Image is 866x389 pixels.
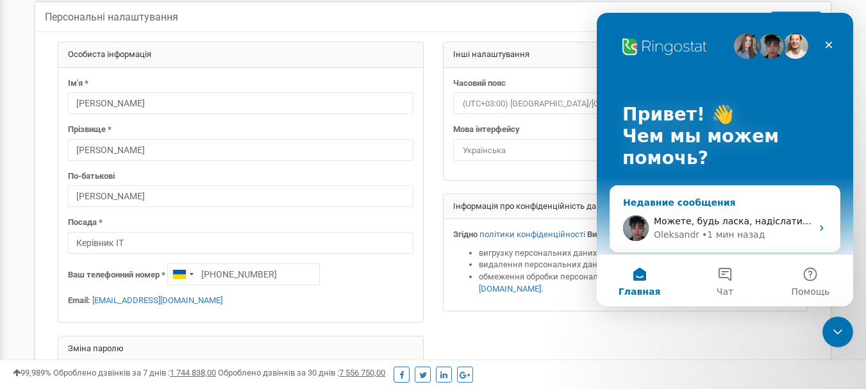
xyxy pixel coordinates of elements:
[771,12,821,22] button: Допомога
[68,124,112,136] label: Прізвище *
[339,368,385,377] u: 7 556 750,00
[168,264,197,285] div: Telephone country code
[458,95,794,113] span: (UTC+03:00) Europe/Kiev
[167,263,320,285] input: +1-800-555-55-55
[85,242,171,294] button: Чат
[57,215,103,229] div: Oleksandr
[13,368,51,377] span: 99,989%
[57,203,728,213] span: Можете, будь ласка, надіслати скриншот з особистого кабінету, де видно вашу пошту, щоб я міг вас ...
[68,78,88,90] label: Ім'я *
[68,232,413,254] input: Посада
[68,185,413,207] input: По-батькові
[479,259,799,271] li: видалення персональних даних поштою ,
[68,295,90,305] strong: Email:
[171,242,256,294] button: Помощь
[458,142,794,160] span: Українська
[68,92,413,114] input: Ім'я
[68,139,413,161] input: Прізвище
[105,215,168,229] div: • 1 мин назад
[453,229,478,239] strong: Згідно
[479,229,585,239] a: політики конфіденційності
[453,78,506,90] label: Часовий пояс
[453,124,520,136] label: Мова інтерфейсу
[218,368,385,377] span: Оброблено дзвінків за 30 днів :
[597,13,853,306] iframe: Intercom live chat
[479,271,799,295] li: обмеження обробки персональних даних поштою .
[479,247,799,260] li: вигрузку персональних даних поштою ,
[194,274,233,283] span: Помощь
[68,170,115,183] label: По-батькові
[221,21,244,44] div: Закрыть
[444,42,808,68] div: Інші налаштування
[453,92,799,114] span: (UTC+03:00) Europe/Kiev
[53,368,216,377] span: Оброблено дзвінків за 7 днів :
[68,269,165,281] label: Ваш телефонний номер *
[479,272,744,294] a: [EMAIL_ADDRESS][DOMAIN_NAME]
[58,336,423,362] div: Зміна паролю
[22,274,64,283] span: Главная
[120,274,137,283] span: Чат
[45,12,178,23] h5: Персональні налаштування
[92,295,222,305] a: [EMAIL_ADDRESS][DOMAIN_NAME]
[453,139,799,161] span: Українська
[68,217,103,229] label: Посада *
[58,42,423,68] div: Особиста інформація
[587,229,701,239] strong: Ви можете зробити запит на:
[170,368,216,377] u: 1 744 838,00
[822,317,853,347] iframe: Intercom live chat
[444,194,808,220] div: Інформація про конфіденційність данних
